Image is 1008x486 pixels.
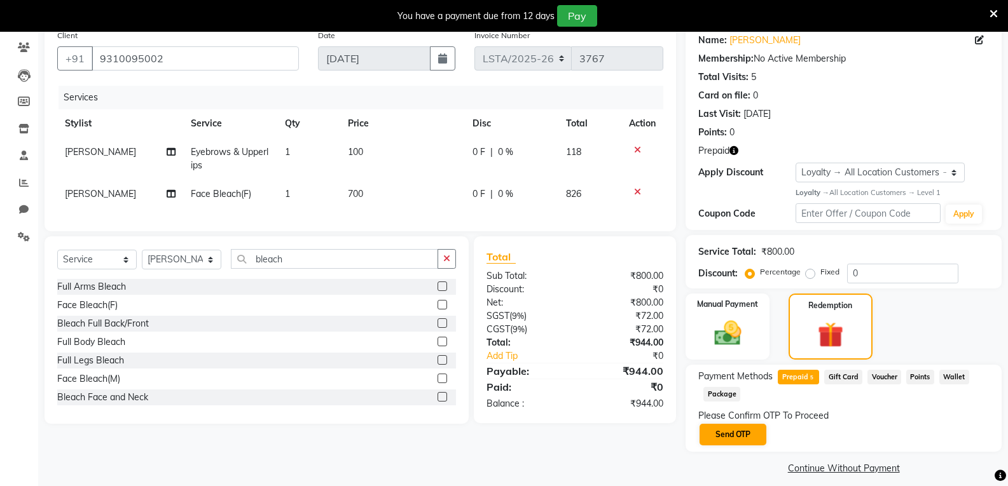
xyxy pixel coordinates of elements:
span: | [490,187,493,201]
img: _cash.svg [706,318,750,349]
span: Voucher [867,370,901,384]
label: Invoice Number [474,30,530,41]
div: Balance : [477,397,575,410]
div: Sub Total: [477,269,575,283]
div: ₹800.00 [575,296,673,309]
th: Qty [277,109,340,138]
div: Name: [698,34,727,47]
img: _gift.svg [810,319,852,351]
span: Wallet [939,370,969,384]
div: ₹800.00 [575,269,673,283]
a: Add Tip [477,349,591,363]
div: Net: [477,296,575,309]
span: [PERSON_NAME] [65,188,136,199]
span: 1 [285,146,290,158]
span: Points [906,370,934,384]
th: Total [558,109,621,138]
button: Pay [557,5,597,27]
span: 1 [285,188,290,199]
div: Coupon Code [698,207,795,220]
div: ₹944.00 [575,363,673,379]
div: [DATE] [743,107,771,121]
span: Total [487,250,516,264]
div: Paid: [477,379,575,395]
a: Continue Without Payment [688,462,999,475]
div: Card on file: [698,89,750,102]
div: Service Total: [698,245,756,259]
strong: Loyalty → [796,188,829,197]
span: CGST [487,323,510,335]
span: 100 [348,146,363,158]
div: ₹0 [575,283,673,296]
div: ₹0 [591,349,673,363]
th: Stylist [57,109,183,138]
div: 5 [751,71,756,84]
div: ₹72.00 [575,309,673,323]
span: 9% [512,311,524,321]
span: 0 % [498,187,513,201]
span: 0 F [473,187,485,201]
input: Search or Scan [231,249,438,269]
div: Points: [698,126,727,139]
label: Manual Payment [697,299,758,310]
div: Face Bleach(F) [57,299,118,312]
div: Payable: [477,363,575,379]
div: Full Body Bleach [57,335,125,349]
button: Send OTP [700,424,766,445]
div: ( ) [477,309,575,323]
div: Bleach Full Back/Front [57,317,149,330]
span: 118 [566,146,581,158]
div: Full Legs Bleach [57,354,124,367]
span: SGST [487,310,509,321]
div: ₹72.00 [575,323,673,336]
span: Eyebrows & Upperlips [191,146,268,171]
button: Apply [946,205,982,224]
a: [PERSON_NAME] [729,34,801,47]
input: Search by Name/Mobile/Email/Code [92,46,299,71]
div: 0 [753,89,758,102]
label: Fixed [820,266,839,278]
span: Prepaid [698,144,729,158]
div: All Location Customers → Level 1 [796,187,989,198]
div: ( ) [477,323,575,336]
div: No Active Membership [698,52,989,65]
th: Disc [465,109,559,138]
div: Total Visits: [698,71,749,84]
div: Last Visit: [698,107,741,121]
div: Please Confirm OTP To Proceed [698,409,989,422]
span: | [490,145,493,159]
span: 0 % [498,145,513,159]
span: Gift Card [824,370,862,384]
input: Enter Offer / Coupon Code [796,203,941,223]
label: Percentage [760,266,801,278]
div: ₹800.00 [761,245,794,259]
th: Service [183,109,277,138]
span: 0 F [473,145,485,159]
label: Client [57,30,78,41]
th: Price [340,109,465,138]
span: Prepaid [778,370,819,384]
div: Bleach Face and Neck [57,391,148,404]
span: 700 [348,188,363,199]
label: Date [318,30,335,41]
label: Redemption [808,300,852,311]
span: Payment Methods [698,370,773,383]
div: Apply Discount [698,166,795,179]
div: You have a payment due from 12 days [397,10,555,23]
div: Discount: [477,283,575,296]
span: 5 [808,374,815,382]
div: ₹0 [575,379,673,395]
div: Total: [477,336,575,349]
span: Package [703,387,740,402]
div: Discount: [698,267,738,280]
span: 9% [513,324,525,334]
button: +91 [57,46,93,71]
div: ₹944.00 [575,336,673,349]
span: [PERSON_NAME] [65,146,136,158]
div: Face Bleach(M) [57,372,120,386]
div: Full Arms Bleach [57,280,126,294]
span: 826 [566,188,581,199]
th: Action [621,109,663,138]
div: Services [59,86,673,109]
div: Membership: [698,52,754,65]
